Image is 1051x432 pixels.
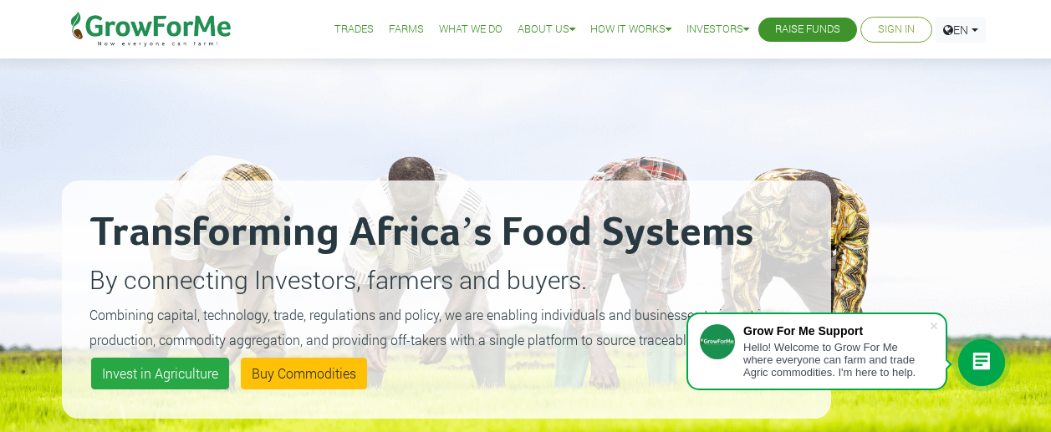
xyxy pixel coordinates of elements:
[89,208,804,258] h2: Transforming Africa’s Food Systems
[439,21,503,38] a: What We Do
[518,21,575,38] a: About Us
[89,306,798,348] small: Combining capital, technology, trade, regulations and policy, we are enabling individuals and bus...
[241,358,367,389] a: Buy Commodities
[743,324,929,338] div: Grow For Me Support
[91,358,229,389] a: Invest in Agriculture
[775,21,840,38] a: Raise Funds
[389,21,424,38] a: Farms
[686,21,749,38] a: Investors
[334,21,374,38] a: Trades
[590,21,671,38] a: How it Works
[936,17,986,43] a: EN
[878,21,915,38] a: Sign In
[743,341,929,379] div: Hello! Welcome to Grow For Me where everyone can farm and trade Agric commodities. I'm here to help.
[89,261,804,298] p: By connecting Investors, farmers and buyers.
